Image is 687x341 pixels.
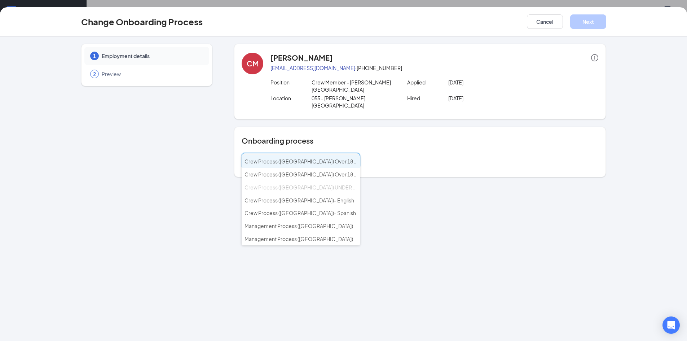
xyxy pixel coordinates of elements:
h3: Change Onboarding Process [81,16,203,28]
span: Crew Process ([GEOGRAPHIC_DATA]) Over 18 - Spanish [245,171,376,178]
p: Location [270,95,312,102]
p: Applied [407,79,448,86]
span: Crew Process ([GEOGRAPHIC_DATA])- English [245,197,354,204]
div: Open Intercom Messenger [662,316,680,334]
p: [DATE] [448,95,530,102]
h4: [PERSON_NAME] [270,53,333,63]
span: Management Process ([GEOGRAPHIC_DATA]) - Existing Employee [245,236,401,242]
p: Hired [407,95,448,102]
a: [EMAIL_ADDRESS][DOMAIN_NAME] [270,65,355,71]
span: Preview [102,70,202,78]
span: 2 [93,70,96,78]
span: Crew Process ([GEOGRAPHIC_DATA])- Spanish [245,210,356,216]
p: 055 - [PERSON_NAME][GEOGRAPHIC_DATA] [312,95,393,109]
span: 1 [93,52,96,60]
h4: Onboarding process [242,136,598,146]
span: info-circle [591,54,598,61]
span: Crew Process ([GEOGRAPHIC_DATA]) Over 18 - English [245,158,374,165]
span: Employment details [102,52,202,60]
button: Next [570,14,606,29]
button: Cancel [527,14,563,29]
p: · [PHONE_NUMBER] [270,64,598,71]
span: Crew Process ([GEOGRAPHIC_DATA]) UNDER 18 - English (current process) [245,184,420,191]
p: Crew Member - [PERSON_NAME][GEOGRAPHIC_DATA] [312,79,393,93]
span: Management Process ([GEOGRAPHIC_DATA]) [245,223,353,229]
p: Position [270,79,312,86]
div: CM [247,58,259,69]
p: [DATE] [448,79,530,86]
